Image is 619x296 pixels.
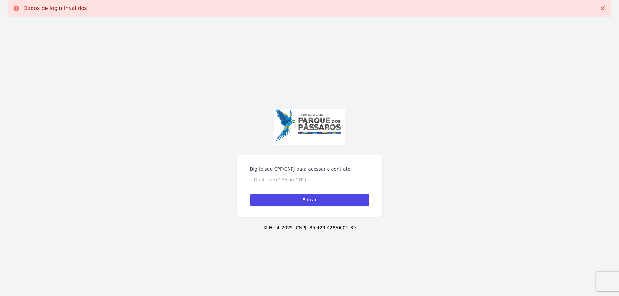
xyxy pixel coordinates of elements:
img: Captura%20de%20tela%202025-06-03%20144358.jpg [274,109,345,145]
input: Digite seu CPF ou CNPJ [250,174,369,186]
p: © Hent 2025. CNPJ: 35.429.428/0001-39 [10,225,609,231]
p: Dados de login inválidos! [23,5,89,12]
label: Digite seu CPF/CNPJ para acessar o contrato [250,166,369,172]
input: Entrar [250,194,369,206]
